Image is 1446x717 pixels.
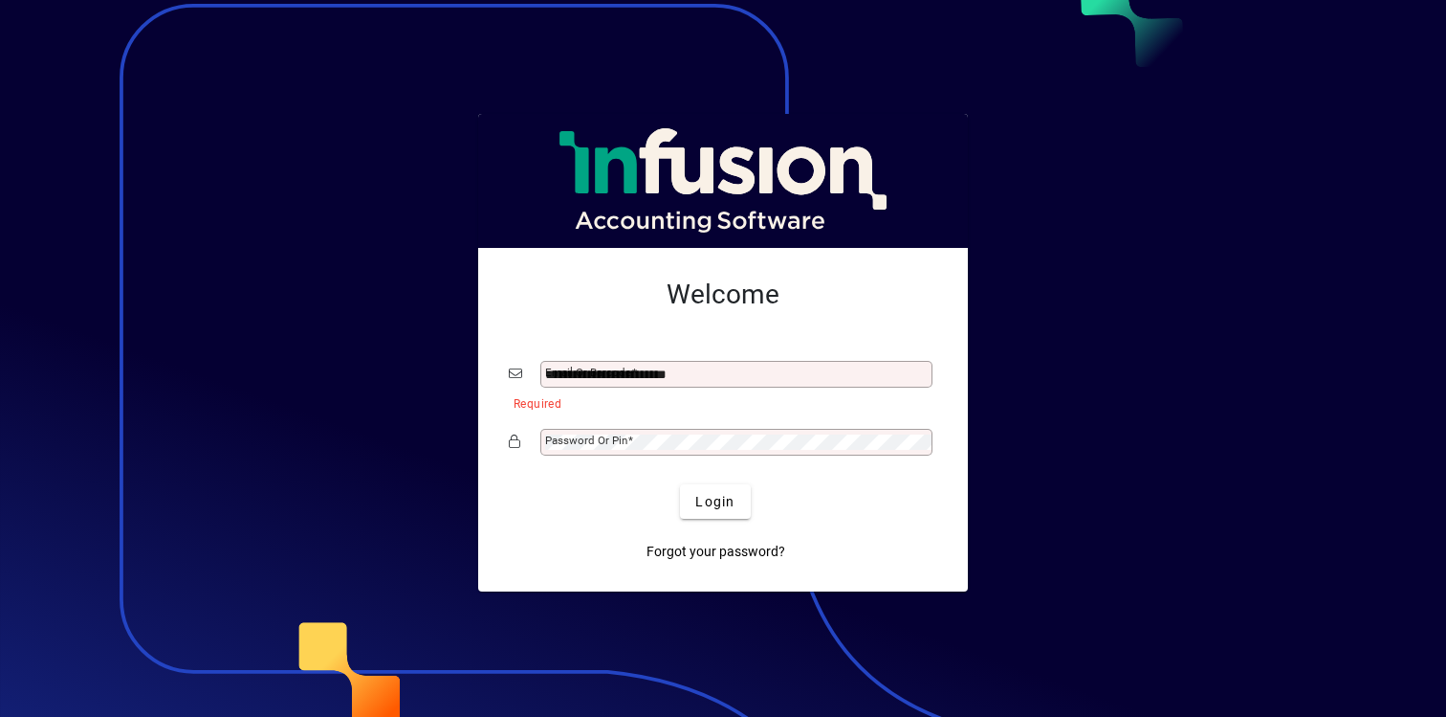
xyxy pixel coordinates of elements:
mat-error: Required [514,392,922,413]
span: Login [695,492,734,512]
button: Login [680,484,750,519]
a: Forgot your password? [639,534,793,569]
h2: Welcome [509,279,937,311]
span: Forgot your password? [646,542,785,562]
mat-label: Password or Pin [545,434,627,447]
mat-label: Email or Barcode [545,366,631,379]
